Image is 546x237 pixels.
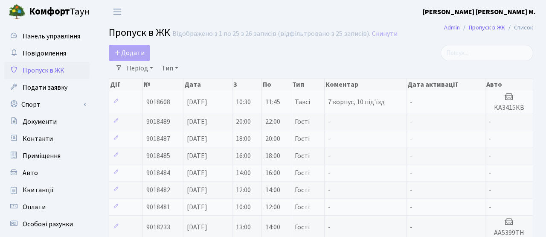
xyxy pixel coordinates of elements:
span: 9018482 [146,185,170,195]
span: 9018481 [146,202,170,212]
span: [DATE] [187,185,207,195]
span: 11:45 [265,97,280,107]
span: Таксі [295,99,310,105]
span: - [410,202,412,212]
span: Гості [295,152,310,159]
span: 16:00 [236,151,251,161]
a: Пропуск в ЖК [469,23,505,32]
span: - [328,151,331,161]
span: 16:00 [265,168,280,178]
a: Період [123,61,157,76]
span: Пропуск в ЖК [109,25,170,40]
nav: breadcrumb [431,19,546,37]
h5: АА5399ТН [489,229,529,237]
span: 22:00 [265,117,280,126]
span: - [328,202,331,212]
span: 18:00 [236,134,251,143]
span: Приміщення [23,151,61,161]
span: 7 корпус, 10 під'їзд [328,97,385,107]
span: [DATE] [187,168,207,178]
span: Особові рахунки [23,219,73,229]
span: Подати заявку [23,83,67,92]
span: Оплати [23,202,46,212]
span: 10:30 [236,97,251,107]
span: [DATE] [187,97,207,107]
span: 9018485 [146,151,170,161]
span: 9018484 [146,168,170,178]
h5: KA3415KB [489,104,529,112]
span: Таун [29,5,90,19]
a: Admin [444,23,460,32]
span: - [410,151,412,161]
span: - [489,168,491,178]
span: Пропуск в ЖК [23,66,64,75]
span: Квитанції [23,185,54,195]
span: - [328,222,331,232]
span: - [489,151,491,161]
span: Гості [295,187,310,193]
span: Гості [295,224,310,231]
span: - [410,117,412,126]
span: - [410,97,412,107]
span: Гості [295,204,310,211]
span: Документи [23,117,57,126]
th: Коментар [325,79,407,91]
span: 13:00 [236,222,251,232]
span: 9018233 [146,222,170,232]
span: Панель управління [23,32,80,41]
a: Спорт [4,96,90,113]
a: Скинути [372,30,398,38]
a: Повідомлення [4,45,90,62]
span: [DATE] [187,202,207,212]
a: Подати заявку [4,79,90,96]
span: 18:00 [265,151,280,161]
div: Відображено з 1 по 25 з 26 записів (відфільтровано з 25 записів). [172,30,370,38]
th: № [143,79,183,91]
span: 14:00 [265,222,280,232]
th: Авто [485,79,533,91]
span: - [410,168,412,178]
a: Пропуск в ЖК [4,62,90,79]
li: Список [505,23,533,32]
span: Додати [114,48,145,58]
span: [DATE] [187,151,207,161]
th: По [262,79,291,91]
a: [PERSON_NAME] [PERSON_NAME] М. [423,7,536,17]
span: - [328,185,331,195]
th: Дата [183,79,232,91]
a: Тип [158,61,182,76]
span: 9018489 [146,117,170,126]
b: Комфорт [29,5,70,18]
th: Дата активації [407,79,485,91]
span: 12:00 [265,202,280,212]
button: Переключити навігацію [107,5,128,19]
span: - [489,134,491,143]
a: Додати [109,45,150,61]
span: - [328,134,331,143]
span: 20:00 [236,117,251,126]
span: 20:00 [265,134,280,143]
input: Пошук... [441,45,533,61]
a: Авто [4,164,90,181]
a: Особові рахунки [4,216,90,233]
span: - [489,185,491,195]
span: 14:00 [265,185,280,195]
span: [DATE] [187,222,207,232]
a: Документи [4,113,90,130]
a: Приміщення [4,147,90,164]
th: З [232,79,262,91]
span: - [489,117,491,126]
span: 12:00 [236,185,251,195]
span: Гості [295,135,310,142]
a: Квитанції [4,181,90,199]
span: - [489,202,491,212]
a: Контакти [4,130,90,147]
span: Гості [295,170,310,176]
span: - [410,134,412,143]
span: [DATE] [187,117,207,126]
span: 9018487 [146,134,170,143]
span: - [328,117,331,126]
span: Контакти [23,134,53,143]
th: Тип [291,79,325,91]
